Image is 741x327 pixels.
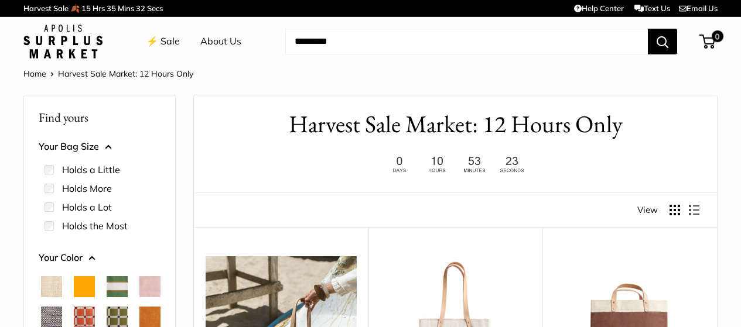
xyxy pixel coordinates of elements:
label: Holds a Lot [62,200,112,214]
label: Holds More [62,181,112,195]
a: ⚡️ Sale [146,33,180,50]
h1: Harvest Sale Market: 12 Hours Only [211,107,699,142]
label: Holds a Little [62,163,120,177]
a: Home [23,68,46,79]
label: Holds the Most [62,219,128,233]
input: Search... [285,29,648,54]
a: Help Center [574,4,624,13]
span: View [637,202,658,218]
span: Mins [118,4,134,13]
span: 35 [107,4,116,13]
span: Hrs [93,4,105,13]
button: Display products as list [689,205,699,215]
a: Text Us [634,4,670,13]
button: Orange [74,276,95,297]
button: Display products as grid [670,205,680,215]
button: Court Green [107,276,128,297]
a: About Us [200,33,241,50]
span: 0 [712,30,723,42]
span: 15 [81,4,91,13]
span: Harvest Sale Market: 12 Hours Only [58,68,193,79]
p: Find yours [39,106,161,129]
button: Natural [41,276,62,297]
button: Search [648,29,677,54]
span: 32 [136,4,145,13]
img: Apolis: Surplus Market [23,25,103,58]
span: Secs [147,4,163,13]
nav: Breadcrumb [23,66,193,81]
a: Email Us [679,4,718,13]
button: Your Color [39,249,161,267]
img: 12 hours only. Ends at 8pm [383,153,529,176]
button: Blush [139,276,161,297]
a: 0 [701,35,715,49]
button: Your Bag Size [39,138,161,156]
